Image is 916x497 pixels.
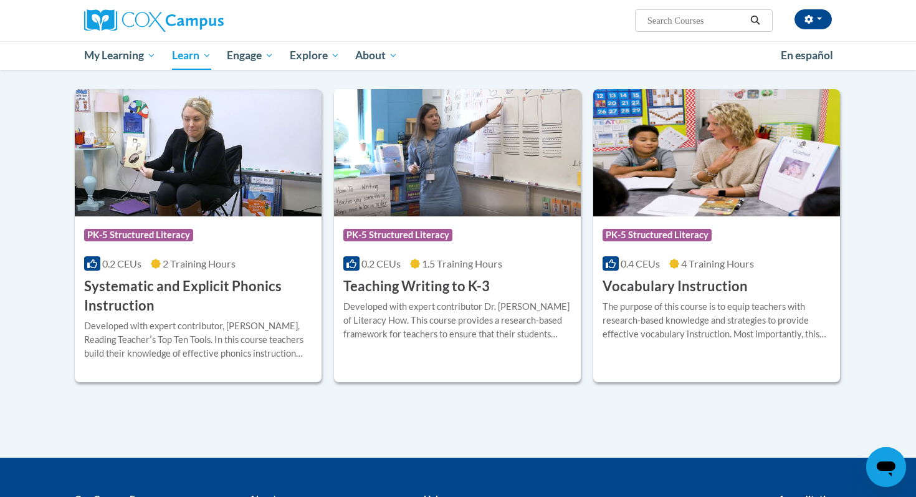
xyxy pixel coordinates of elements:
div: Main menu [65,41,851,70]
span: My Learning [84,48,156,63]
img: Cox Campus [84,9,224,32]
span: PK-5 Structured Literacy [343,229,452,241]
a: Cox Campus [84,9,321,32]
span: En español [781,49,833,62]
a: Course LogoPK-5 Structured Literacy0.4 CEUs4 Training Hours Vocabulary InstructionThe purpose of ... [593,89,840,382]
div: Developed with expert contributor, [PERSON_NAME], Reading Teacherʹs Top Ten Tools. In this course... [84,319,312,360]
button: Search [746,13,765,28]
iframe: Button to launch messaging window [866,447,906,487]
a: Engage [219,41,282,70]
h3: Vocabulary Instruction [603,277,748,296]
span: 2 Training Hours [163,258,236,269]
a: Explore [282,41,348,70]
input: Search Courses [646,13,746,28]
span: Explore [290,48,340,63]
a: Learn [164,41,219,70]
a: My Learning [76,41,164,70]
span: 4 Training Hours [681,258,754,269]
img: Course Logo [334,89,581,216]
div: The purpose of this course is to equip teachers with research-based knowledge and strategies to p... [603,300,831,341]
img: Course Logo [593,89,840,216]
span: PK-5 Structured Literacy [84,229,193,241]
a: En español [773,42,841,69]
div: Developed with expert contributor Dr. [PERSON_NAME] of Literacy How. This course provides a resea... [343,300,571,341]
img: Course Logo [75,89,322,216]
a: About [348,41,406,70]
span: PK-5 Structured Literacy [603,229,712,241]
span: 0.2 CEUs [102,258,141,269]
span: 1.5 Training Hours [422,258,502,269]
a: Course LogoPK-5 Structured Literacy0.2 CEUs2 Training Hours Systematic and Explicit Phonics Instr... [75,89,322,382]
span: About [355,48,398,63]
span: 0.2 CEUs [361,258,401,269]
span: Learn [172,48,211,63]
button: Account Settings [794,9,832,29]
span: 0.4 CEUs [621,258,660,269]
span: Engage [227,48,274,63]
h3: Teaching Writing to K-3 [343,277,490,296]
a: Course LogoPK-5 Structured Literacy0.2 CEUs1.5 Training Hours Teaching Writing to K-3Developed wi... [334,89,581,382]
h3: Systematic and Explicit Phonics Instruction [84,277,312,316]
